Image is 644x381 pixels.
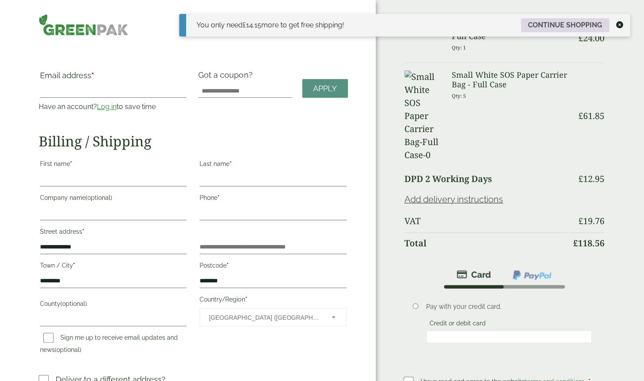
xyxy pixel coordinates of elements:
abbr: required [245,296,247,303]
div: You only need more to get free shipping! [197,20,344,30]
label: Email address [40,72,187,84]
span: (optional) [86,194,112,201]
label: County [40,298,187,312]
abbr: required [227,262,229,269]
span: Apply [313,84,337,93]
bdi: 118.56 [573,237,604,249]
span: £ [578,110,583,122]
label: Last name [200,158,347,172]
th: Total [404,232,567,254]
iframe: Secure card payment input frame [429,333,590,341]
span: United Kingdom (UK) [209,308,320,327]
span: (optional) [55,346,81,353]
span: Country/Region [200,308,347,326]
a: Continue shopping [521,18,609,32]
label: First name [40,158,187,172]
img: GreenPak Supplies [39,14,128,36]
span: £ [243,21,246,29]
bdi: 61.85 [578,110,604,122]
label: Street address [40,225,187,240]
small: Qty: 5 [451,93,466,99]
p: Have an account? to save time [39,102,188,112]
span: (optional) [60,300,87,307]
p: Pay with your credit card. [426,302,592,311]
small: Qty: 1 [451,44,466,51]
label: Town / City [40,259,187,274]
input: Sign me up to receive email updates and news(optional) [43,333,53,343]
a: Add delivery instructions [404,194,503,205]
label: Credit or debit card [426,320,489,329]
abbr: required [73,262,75,269]
label: Phone [200,192,347,206]
a: Apply [302,79,348,98]
label: DPD 2 Working Days [404,175,492,183]
bdi: 19.76 [578,215,604,227]
abbr: required [82,228,84,235]
img: stripe.png [457,269,491,280]
h3: Small White SOS Paper Carrier Bag - Full Case [451,70,567,89]
h2: Billing / Shipping [39,133,348,149]
img: Small White SOS Paper Carrier Bag-Full Case-0 [404,70,441,162]
span: 14.15 [243,21,261,29]
label: Sign me up to receive email updates and news [40,334,178,356]
img: ppcp-gateway.png [512,269,552,281]
label: Company name [40,192,187,206]
th: VAT [404,211,567,232]
a: Log in [97,103,117,111]
bdi: 12.95 [578,173,604,185]
label: Country/Region [200,293,347,308]
abbr: required [70,160,72,167]
span: £ [578,173,583,185]
span: £ [573,237,578,249]
label: Postcode [200,259,347,274]
abbr: required [217,194,220,201]
span: £ [578,215,583,227]
abbr: required [230,160,232,167]
label: Got a coupon? [198,70,256,84]
abbr: required [91,71,94,80]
